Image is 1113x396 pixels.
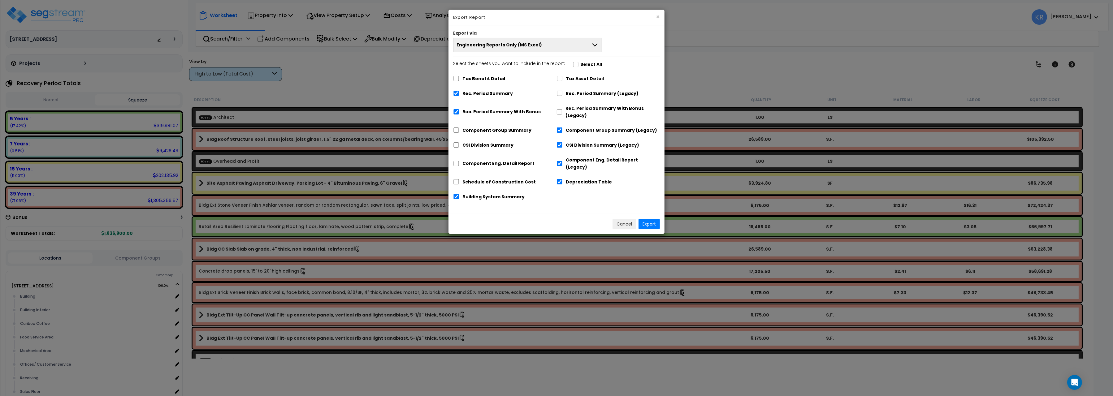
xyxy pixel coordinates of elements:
[566,142,639,149] label: CSI Division Summary (Legacy)
[462,75,505,82] label: Tax Benefit Detail
[462,179,536,186] label: Schedule of Construction Cost
[462,142,513,149] label: CSI Division Summary
[462,160,535,167] label: Component Eng. Detail Report
[566,157,660,171] label: Component Eng. Detail Report (Legacy)
[453,60,565,67] p: Select the sheets you want to include in the report:
[566,127,657,134] label: Component Group Summary (Legacy)
[462,108,541,115] label: Rec. Period Summary With Bonus
[566,90,639,97] label: Rec. Period Summary (Legacy)
[462,127,531,134] label: Component Group Summary
[566,75,604,82] label: Tax Asset Detail
[453,38,602,52] button: Engineering Reports Only (MS Excel)
[613,219,636,229] button: Cancel
[457,42,542,48] span: Engineering Reports Only (MS Excel)
[1067,375,1082,390] div: Open Intercom Messenger
[573,62,579,67] input: Select the sheets you want to include in the report:Select All
[565,105,660,119] label: Rec. Period Summary With Bonus (Legacy)
[462,193,525,200] label: Building System Summary
[462,90,513,97] label: Rec. Period Summary
[580,61,602,68] label: Select All
[453,30,477,36] label: Export via
[566,179,612,186] label: Depreciation Table
[656,14,660,20] button: ×
[639,219,660,229] button: Export
[453,14,660,20] h5: Export Report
